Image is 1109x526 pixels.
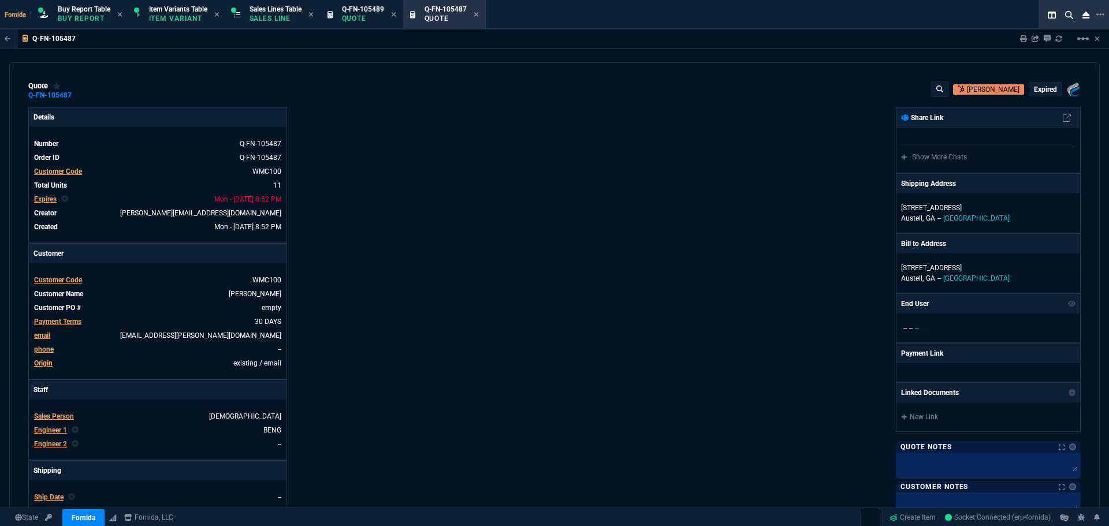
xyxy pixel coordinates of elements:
nx-icon: Close Tab [214,10,219,20]
tr: undefined [34,274,282,286]
span: 11 [273,181,281,189]
tr: undefined [34,411,282,422]
a: Origin [34,359,53,367]
tr: See Marketplace Order [34,152,282,163]
a: -- [278,345,281,353]
tr: undefined [34,288,282,300]
p: Linked Documents [901,387,959,398]
a: [DEMOGRAPHIC_DATA] [209,412,281,420]
span: Engineer 1 [34,426,67,434]
p: Shipping [29,461,286,480]
a: Q-FN-105487 [28,95,72,96]
p: Bill to Address [901,238,946,249]
a: Open Customer in hubSpot [953,84,1024,95]
p: Quote [342,14,384,23]
span: -- [937,214,941,222]
nx-icon: Clear selected rep [72,439,79,449]
nx-icon: Close Tab [391,10,396,20]
p: Details [29,107,286,127]
span: -- [937,274,941,282]
span: Agent [34,507,53,515]
tr: BENG [34,424,282,436]
span: Customer Code [34,276,82,284]
tr: undefined [34,357,282,369]
span: phone [34,345,54,353]
p: [STREET_ADDRESS] [901,263,1075,273]
span: Customer PO # [34,304,81,312]
span: 2025-03-31T20:52:56.846Z [214,223,281,231]
a: WM Coffman [229,290,281,298]
span: Buy Report Table [58,5,110,13]
p: [PERSON_NAME] [967,84,1019,95]
p: Payment Link [901,348,943,359]
p: Item Variant [149,14,207,23]
div: Add to Watchlist [53,81,61,91]
mat-icon: Example home icon [1076,32,1090,46]
a: New Link [901,412,1075,422]
nx-icon: Close Workbench [1078,8,1094,22]
span: Austell, [901,214,924,222]
span: Q-FN-105489 [342,5,384,13]
nx-icon: Clear selected rep [68,492,75,502]
a: Show More Chats [901,153,967,161]
p: End User [901,299,929,309]
span: 2025-04-14T20:52:56.846Z [214,195,281,203]
p: Staff [29,380,286,400]
nx-icon: Search [1060,8,1078,22]
tr: kyonts@wm-coffman.com [34,330,282,341]
span: Socket Connected (erp-fornida) [945,513,1051,521]
a: -- [278,440,281,448]
p: Buy Report [58,14,110,23]
nx-icon: Clear selected rep [72,425,79,435]
p: Quote Notes [900,442,952,452]
span: -- [278,493,281,501]
nx-icon: Close Tab [308,10,314,20]
span: Q-FN-105487 [425,5,467,13]
span: GA [926,214,935,222]
tr: See Marketplace Order [34,138,282,150]
span: Ship Date [34,493,64,501]
span: GA [926,274,935,282]
span: Creator [34,209,57,217]
span: Fornida [5,11,31,18]
span: [GEOGRAPHIC_DATA] [943,214,1010,222]
tr: undefined [34,316,282,327]
a: 30 DAYS [255,318,281,326]
span: Austell, [901,274,924,282]
a: Global State [12,512,42,523]
span: -- [903,324,907,332]
a: empty [262,304,281,312]
a: BENG [263,426,281,434]
nx-icon: Close Tab [474,10,479,20]
span: [GEOGRAPHIC_DATA] [943,274,1010,282]
div: quote [28,81,61,91]
span: -- [915,324,918,332]
nx-icon: Show/Hide End User to Customer [1068,299,1076,309]
p: [STREET_ADDRESS] [901,203,1075,213]
span: Number [34,140,58,148]
tr: undefined [34,491,282,503]
p: Customer [29,244,286,263]
a: Hide Workbench [1095,34,1100,43]
a: Qf2mOukcpDdvVA3dAADp [945,512,1051,523]
span: Engineer 2 [34,440,67,448]
tr: undefined [34,180,282,191]
tr: undefined [34,166,282,177]
tr: undefined [34,302,282,314]
a: Create Item [885,509,940,526]
span: See Marketplace Order [240,140,281,148]
span: Order ID [34,154,59,162]
tr: undefined [34,207,282,219]
a: msbcCompanyName [121,512,177,523]
p: Q-FN-105487 [32,34,76,43]
a: [EMAIL_ADDRESS][PERSON_NAME][DOMAIN_NAME] [120,331,281,340]
tr: undefined [34,438,282,450]
span: existing / email [233,359,281,367]
nx-icon: Back to Table [5,35,11,43]
p: Customer Notes [900,482,968,491]
p: Quote [425,14,467,23]
a: API TOKEN [42,512,55,523]
span: Expires [34,195,57,203]
span: email [34,331,50,340]
tr: undefined [34,221,282,233]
